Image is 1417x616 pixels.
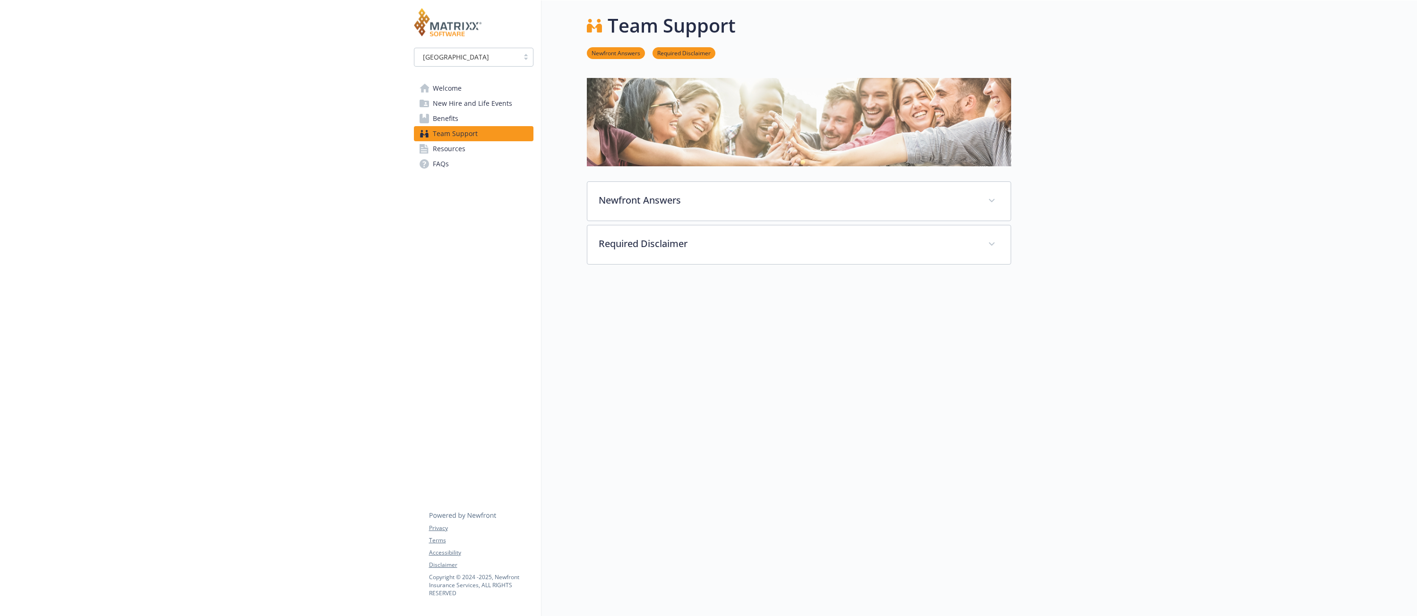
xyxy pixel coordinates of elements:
[653,48,715,57] a: Required Disclaimer
[599,237,977,251] p: Required Disclaimer
[433,96,512,111] span: New Hire and Life Events
[423,52,489,62] span: [GEOGRAPHIC_DATA]
[433,141,465,156] span: Resources
[414,141,533,156] a: Resources
[429,573,533,597] p: Copyright © 2024 - 2025 , Newfront Insurance Services, ALL RIGHTS RESERVED
[414,111,533,126] a: Benefits
[429,536,533,545] a: Terms
[433,111,458,126] span: Benefits
[429,561,533,569] a: Disclaimer
[599,193,977,207] p: Newfront Answers
[587,48,645,57] a: Newfront Answers
[419,52,514,62] span: [GEOGRAPHIC_DATA]
[587,225,1011,264] div: Required Disclaimer
[414,96,533,111] a: New Hire and Life Events
[414,81,533,96] a: Welcome
[414,126,533,141] a: Team Support
[433,81,462,96] span: Welcome
[608,11,736,40] h1: Team Support
[429,548,533,557] a: Accessibility
[433,156,449,171] span: FAQs
[433,126,478,141] span: Team Support
[414,156,533,171] a: FAQs
[429,524,533,532] a: Privacy
[587,182,1011,221] div: Newfront Answers
[587,78,1011,166] img: team support page banner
